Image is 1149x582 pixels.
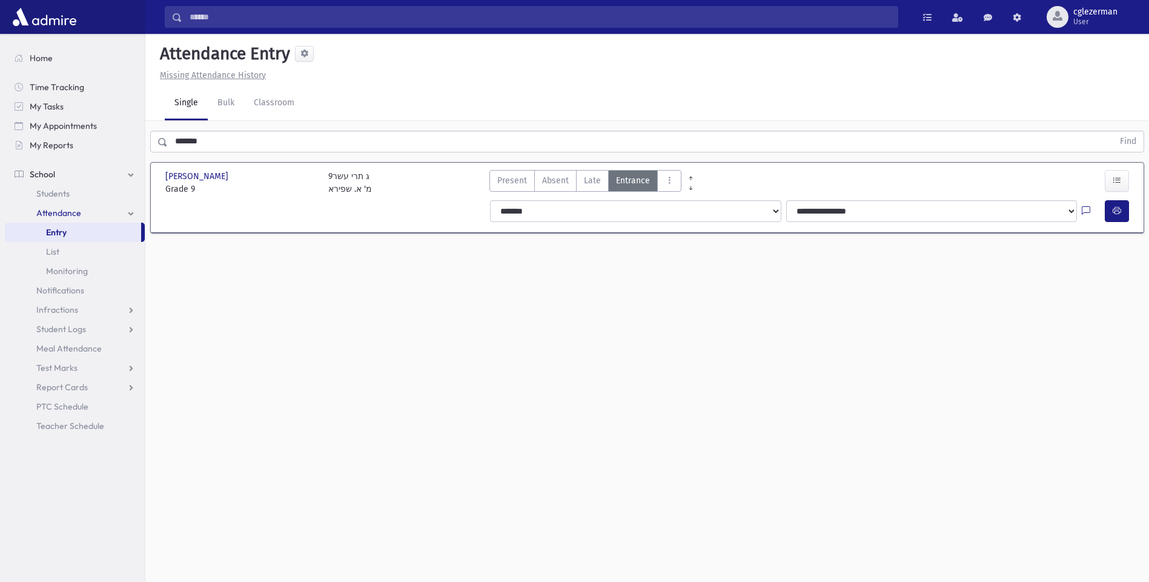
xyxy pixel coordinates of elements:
[5,97,145,116] a: My Tasks
[5,77,145,97] a: Time Tracking
[208,87,244,120] a: Bulk
[30,140,73,151] span: My Reports
[5,165,145,184] a: School
[1073,7,1118,17] span: cglezerman
[497,174,527,187] span: Present
[584,174,601,187] span: Late
[5,116,145,136] a: My Appointments
[5,281,145,300] a: Notifications
[36,401,88,412] span: PTC Schedule
[5,242,145,261] a: List
[165,170,231,183] span: [PERSON_NAME]
[5,378,145,397] a: Report Cards
[5,358,145,378] a: Test Marks
[155,70,266,80] a: Missing Attendance History
[36,285,84,296] span: Notifications
[36,343,102,354] span: Meal Attendance
[244,87,304,120] a: Classroom
[5,300,145,319] a: Infractions
[30,120,97,131] span: My Appointments
[155,44,290,64] h5: Attendance Entry
[5,397,145,416] a: PTC Schedule
[542,174,569,187] span: Absent
[36,362,78,373] span: Test Marks
[489,170,681,195] div: AttTypes
[1073,17,1118,27] span: User
[30,53,53,64] span: Home
[5,184,145,203] a: Students
[616,174,650,187] span: Entrance
[5,48,145,68] a: Home
[5,136,145,155] a: My Reports
[10,5,79,29] img: AdmirePro
[30,169,55,180] span: School
[36,420,104,431] span: Teacher Schedule
[36,188,70,199] span: Students
[46,227,67,238] span: Entry
[30,101,64,112] span: My Tasks
[5,261,145,281] a: Monitoring
[328,170,372,195] div: 9ג תרי עשר מ' א. שפירא
[160,70,266,80] u: Missing Attendance History
[30,82,84,93] span: Time Tracking
[5,339,145,358] a: Meal Attendance
[182,6,898,28] input: Search
[46,266,88,276] span: Monitoring
[5,319,145,339] a: Student Logs
[5,223,141,242] a: Entry
[1113,131,1144,152] button: Find
[165,183,316,195] span: Grade 9
[36,208,81,218] span: Attendance
[5,203,145,223] a: Attendance
[36,324,86,335] span: Student Logs
[5,416,145,436] a: Teacher Schedule
[36,382,88,393] span: Report Cards
[46,246,59,257] span: List
[36,304,78,315] span: Infractions
[165,87,208,120] a: Single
